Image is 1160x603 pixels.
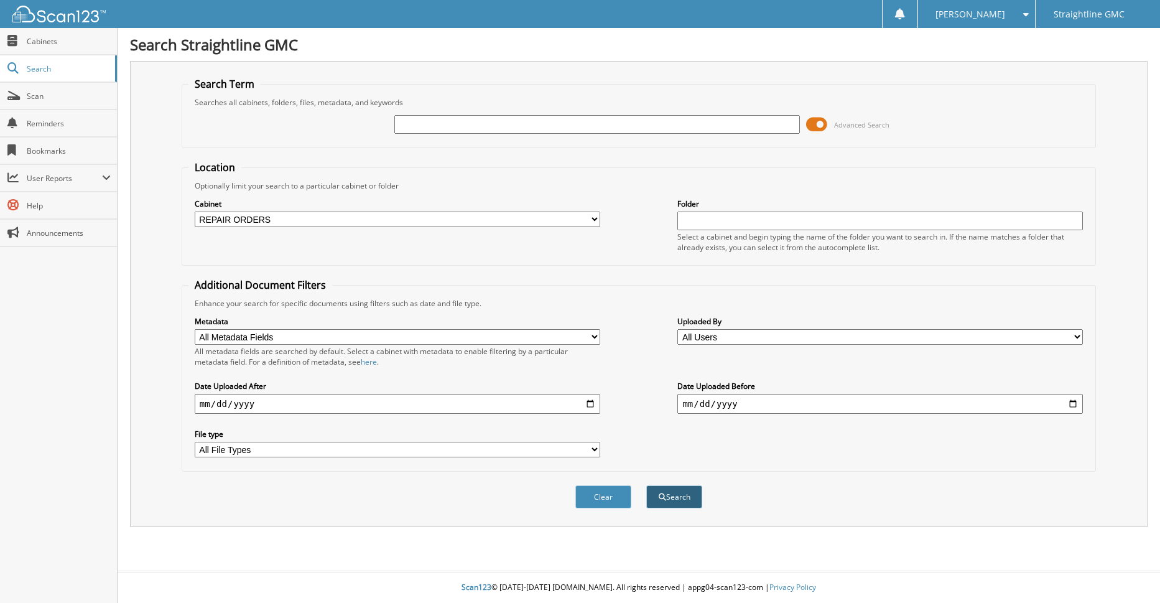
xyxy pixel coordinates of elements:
span: Announcements [27,228,111,238]
label: Date Uploaded After [195,381,600,391]
legend: Location [188,161,241,174]
span: Cabinets [27,36,111,47]
iframe: Chat Widget [1098,543,1160,603]
span: Reminders [27,118,111,129]
div: © [DATE]-[DATE] [DOMAIN_NAME]. All rights reserved | appg04-scan123-com | [118,573,1160,603]
span: Advanced Search [834,120,889,129]
div: All metadata fields are searched by default. Select a cabinet with metadata to enable filtering b... [195,346,600,367]
span: [PERSON_NAME] [935,11,1005,18]
label: Cabinet [195,199,600,209]
span: Help [27,200,111,211]
label: Metadata [195,316,600,327]
span: Search [27,63,109,74]
span: User Reports [27,173,102,184]
input: start [195,394,600,414]
div: Select a cabinet and begin typing the name of the folder you want to search in. If the name match... [677,231,1083,253]
input: end [677,394,1083,414]
button: Clear [575,485,631,508]
div: Searches all cabinets, folders, files, metadata, and keywords [188,97,1089,108]
legend: Search Term [188,77,261,91]
a: here [361,357,377,367]
label: File type [195,429,600,439]
span: Bookmarks [27,146,111,156]
label: Folder [677,199,1083,209]
img: scan123-logo-white.svg [12,6,106,22]
div: Optionally limit your search to a particular cabinet or folder [188,180,1089,191]
div: Enhance your search for specific documents using filters such as date and file type. [188,298,1089,309]
label: Date Uploaded Before [677,381,1083,391]
button: Search [646,485,702,508]
a: Privacy Policy [769,582,816,592]
span: Straightline GMC [1054,11,1125,18]
label: Uploaded By [677,316,1083,327]
span: Scan [27,91,111,101]
h1: Search Straightline GMC [130,34,1148,55]
legend: Additional Document Filters [188,278,332,292]
span: Scan123 [462,582,491,592]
